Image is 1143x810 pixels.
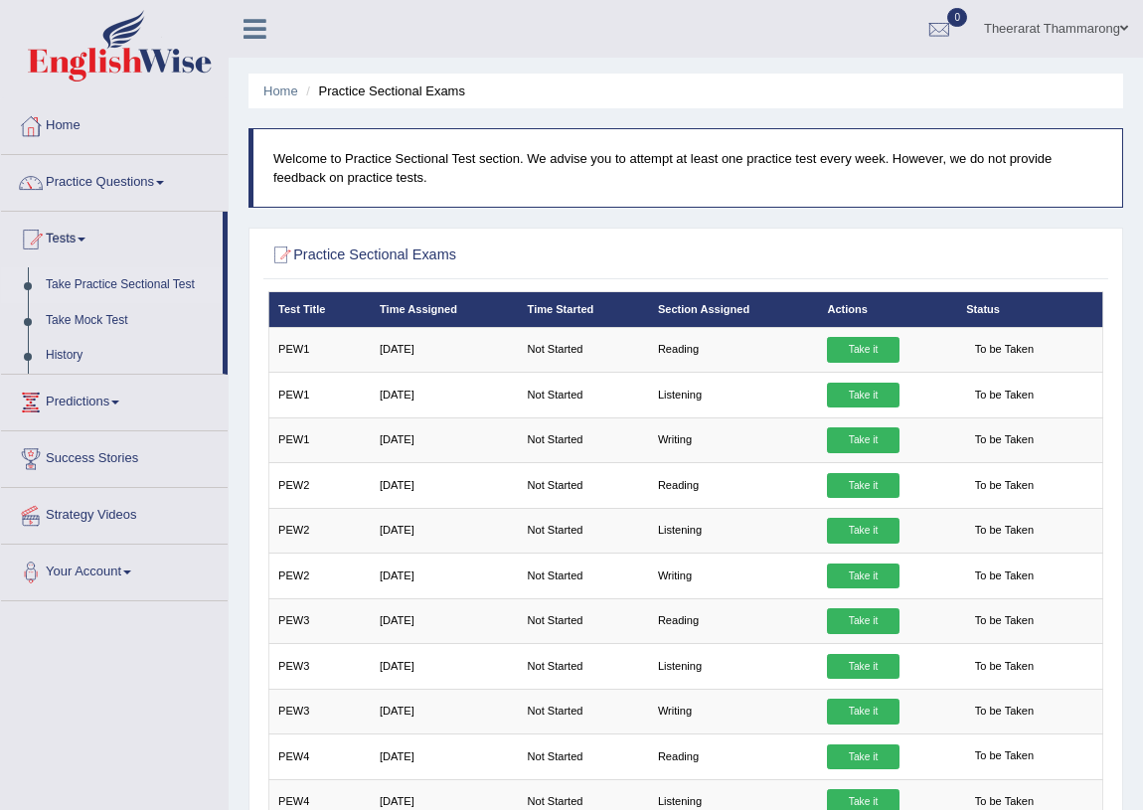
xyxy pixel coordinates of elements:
a: Take it [827,654,898,680]
td: Listening [649,373,819,417]
span: To be Taken [966,337,1042,363]
td: Reading [649,327,819,372]
th: Section Assigned [649,292,819,327]
a: Take it [827,337,898,363]
th: Status [957,292,1103,327]
td: PEW2 [268,508,370,553]
td: Not Started [518,417,648,462]
td: [DATE] [371,327,519,372]
a: History [37,338,223,374]
td: Writing [649,689,819,733]
a: Practice Questions [1,155,228,205]
td: PEW2 [268,554,370,598]
td: Reading [649,463,819,508]
td: [DATE] [371,373,519,417]
p: Welcome to Practice Sectional Test section. We advise you to attempt at least one practice test e... [273,149,1102,187]
td: PEW1 [268,373,370,417]
span: To be Taken [966,699,1042,725]
a: Your Account [1,545,228,594]
td: Not Started [518,373,648,417]
td: [DATE] [371,734,519,779]
span: To be Taken [966,383,1042,408]
a: Take it [827,473,898,499]
span: To be Taken [966,744,1042,770]
a: Success Stories [1,431,228,481]
a: Home [263,83,298,98]
th: Time Started [518,292,648,327]
td: Not Started [518,508,648,553]
td: Writing [649,554,819,598]
a: Take it [827,427,898,453]
td: Listening [649,508,819,553]
a: Take it [827,518,898,544]
td: [DATE] [371,644,519,689]
h2: Practice Sectional Exams [268,243,786,268]
td: PEW3 [268,598,370,643]
span: To be Taken [966,473,1042,499]
a: Take it [827,744,898,770]
th: Time Assigned [371,292,519,327]
th: Actions [818,292,957,327]
a: Strategy Videos [1,488,228,538]
span: 0 [947,8,967,27]
a: Take it [827,564,898,589]
td: Reading [649,598,819,643]
td: Not Started [518,463,648,508]
th: Test Title [268,292,370,327]
a: Take Mock Test [37,303,223,339]
span: To be Taken [966,518,1042,544]
td: [DATE] [371,598,519,643]
span: To be Taken [966,654,1042,680]
td: Not Started [518,598,648,643]
td: Not Started [518,734,648,779]
td: Not Started [518,327,648,372]
td: [DATE] [371,508,519,553]
a: Take it [827,383,898,408]
td: Listening [649,644,819,689]
td: [DATE] [371,689,519,733]
td: PEW3 [268,644,370,689]
td: [DATE] [371,417,519,462]
td: PEW4 [268,734,370,779]
span: To be Taken [966,427,1042,453]
a: Tests [1,212,223,261]
span: To be Taken [966,564,1042,589]
td: [DATE] [371,463,519,508]
td: Writing [649,417,819,462]
td: Not Started [518,554,648,598]
td: PEW1 [268,417,370,462]
td: PEW1 [268,327,370,372]
a: Predictions [1,375,228,424]
td: PEW2 [268,463,370,508]
a: Take Practice Sectional Test [37,267,223,303]
a: Home [1,98,228,148]
td: [DATE] [371,554,519,598]
span: To be Taken [966,608,1042,634]
a: Take it [827,699,898,725]
td: Not Started [518,644,648,689]
td: Reading [649,734,819,779]
td: PEW3 [268,689,370,733]
li: Practice Sectional Exams [301,81,465,100]
td: Not Started [518,689,648,733]
a: Take it [827,608,898,634]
